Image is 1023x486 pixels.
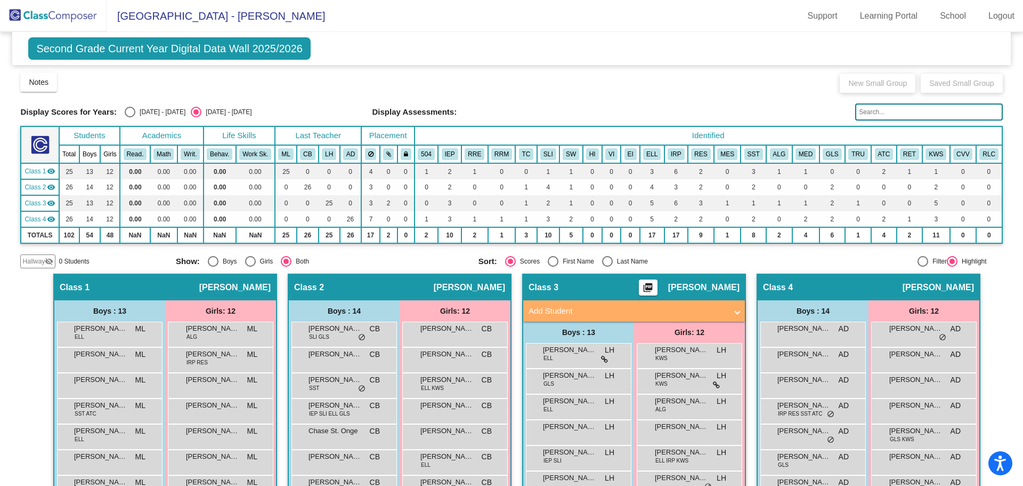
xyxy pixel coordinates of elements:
[621,195,640,211] td: 0
[100,179,120,195] td: 12
[792,195,819,211] td: 1
[461,179,488,195] td: 0
[688,145,714,163] th: Reading Extra Support
[340,195,362,211] td: 0
[380,195,397,211] td: 2
[361,211,379,227] td: 7
[583,163,602,179] td: 0
[766,145,792,163] th: Allergy
[124,148,147,160] button: Read.
[741,145,766,163] th: Student Support Team Meeting
[922,163,950,179] td: 1
[415,126,1002,145] th: Identified
[275,163,297,179] td: 25
[177,179,204,195] td: 0.00
[871,227,896,243] td: 4
[976,179,1002,195] td: 0
[461,145,488,163] th: Resource Room ELA
[819,195,845,211] td: 2
[438,227,461,243] td: 10
[438,163,461,179] td: 2
[897,195,922,211] td: 0
[980,7,1023,25] a: Logout
[897,227,922,243] td: 2
[239,148,271,160] button: Work Sk.
[871,145,896,163] th: Attentional Concerns
[380,211,397,227] td: 0
[59,227,79,243] td: 102
[275,145,297,163] th: Marissa Lewis
[602,227,621,243] td: 0
[20,107,117,117] span: Display Scores for Years:
[415,227,438,243] td: 2
[361,163,379,179] td: 4
[976,163,1002,179] td: 0
[438,195,461,211] td: 3
[361,145,379,163] th: Keep away students
[120,163,150,179] td: 0.00
[537,227,559,243] td: 10
[792,227,819,243] td: 4
[621,163,640,179] td: 0
[25,214,46,224] span: Class 4
[515,179,537,195] td: 1
[897,145,922,163] th: Retention
[823,148,842,160] button: GLS
[100,145,120,163] th: Girls
[922,211,950,227] td: 3
[640,179,664,195] td: 4
[741,163,766,179] td: 3
[176,256,470,267] mat-radio-group: Select an option
[319,179,340,195] td: 0
[59,179,79,195] td: 26
[922,145,950,163] th: Kindergarten Waiver Student
[236,179,275,195] td: 0.00
[922,195,950,211] td: 5
[150,179,177,195] td: 0.00
[819,179,845,195] td: 2
[688,179,714,195] td: 2
[717,148,737,160] button: MES
[976,227,1002,243] td: 0
[59,195,79,211] td: 25
[438,179,461,195] td: 2
[297,145,319,163] th: Christina Brewington
[819,227,845,243] td: 6
[120,211,150,227] td: 0.00
[465,148,484,160] button: RRE
[845,145,871,163] th: Truancy / Attendance Concerns
[319,163,340,179] td: 0
[688,211,714,227] td: 2
[583,179,602,195] td: 0
[488,211,516,227] td: 1
[177,227,204,243] td: NaN
[488,145,516,163] th: Resource Room Math
[380,163,397,179] td: 0
[871,195,896,211] td: 0
[688,163,714,179] td: 2
[792,145,819,163] th: Medical Condition
[397,195,415,211] td: 0
[792,179,819,195] td: 0
[851,7,927,25] a: Learning Portal
[21,163,59,179] td: Marissa Lewis - No Class Name
[602,179,621,195] td: 0
[397,179,415,195] td: 0
[120,195,150,211] td: 0.00
[855,103,1002,121] input: Search...
[181,148,200,160] button: Writ.
[605,148,618,160] button: VI
[529,305,727,317] mat-panel-title: Add Student
[79,211,100,227] td: 14
[664,163,688,179] td: 6
[59,211,79,227] td: 26
[741,227,766,243] td: 8
[380,179,397,195] td: 0
[461,211,488,227] td: 1
[897,211,922,227] td: 1
[100,211,120,227] td: 12
[819,163,845,179] td: 0
[897,163,922,179] td: 1
[950,163,976,179] td: 0
[380,145,397,163] th: Keep with students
